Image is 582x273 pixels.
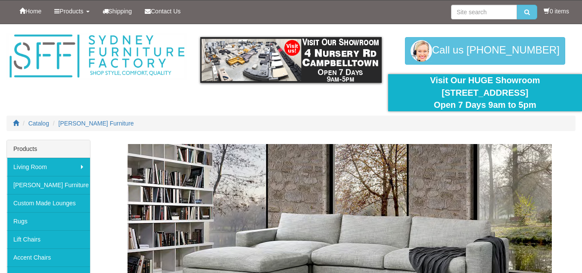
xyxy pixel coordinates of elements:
[151,8,181,15] span: Contact Us
[25,8,41,15] span: Home
[395,74,576,111] div: Visit Our HUGE Showroom [STREET_ADDRESS] Open 7 Days 9am to 5pm
[7,140,90,158] div: Products
[28,120,49,127] a: Catalog
[7,248,90,267] a: Accent Chairs
[7,230,90,248] a: Lift Chairs
[451,5,517,19] input: Site search
[109,8,132,15] span: Shipping
[138,0,187,22] a: Contact Us
[200,37,381,83] img: showroom.gif
[7,212,90,230] a: Rugs
[59,120,134,127] a: [PERSON_NAME] Furniture
[7,194,90,212] a: Custom Made Lounges
[13,0,48,22] a: Home
[7,158,90,176] a: Living Room
[96,0,139,22] a: Shipping
[59,8,83,15] span: Products
[48,0,96,22] a: Products
[544,7,569,16] li: 0 items
[6,33,187,80] img: Sydney Furniture Factory
[7,176,90,194] a: [PERSON_NAME] Furniture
